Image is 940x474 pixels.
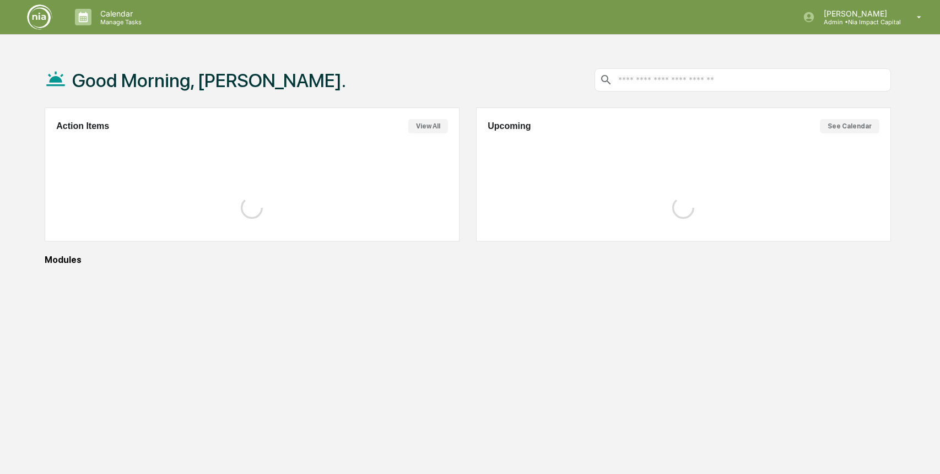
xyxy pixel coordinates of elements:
p: Manage Tasks [91,18,147,26]
img: logo [26,4,53,30]
button: See Calendar [820,119,879,133]
p: [PERSON_NAME] [815,9,901,18]
p: Calendar [91,9,147,18]
p: Admin • Nia Impact Capital [815,18,901,26]
div: Modules [45,255,890,265]
h2: Upcoming [488,121,531,131]
h1: Good Morning, [PERSON_NAME]. [72,69,346,91]
button: View All [408,119,448,133]
h2: Action Items [56,121,109,131]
